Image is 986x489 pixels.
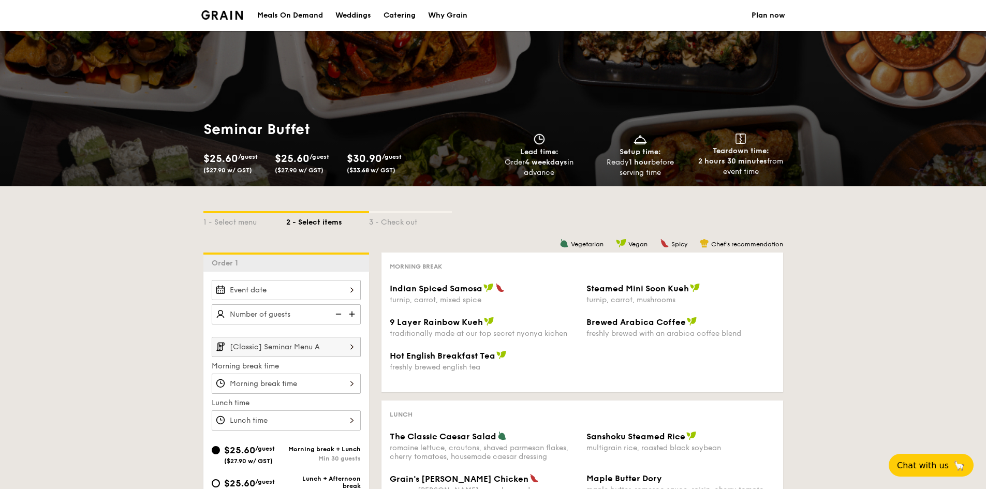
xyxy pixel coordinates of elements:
div: freshly brewed english tea [390,363,578,372]
span: ($27.90 w/ GST) [275,167,323,174]
span: /guest [238,153,258,160]
span: Vegetarian [571,241,604,248]
span: Grain's [PERSON_NAME] Chicken [390,474,528,484]
img: icon-add.58712e84.svg [345,304,361,324]
img: icon-vegan.f8ff3823.svg [686,431,697,440]
span: Morning break [390,263,442,270]
img: icon-vegan.f8ff3823.svg [616,239,626,248]
span: $25.60 [224,478,255,489]
div: romaine lettuce, croutons, shaved parmesan flakes, cherry tomatoes, housemade caesar dressing [390,443,578,461]
div: freshly brewed with an arabica coffee blend [586,329,775,338]
span: Maple Butter Dory [586,473,662,483]
span: ($27.90 w/ GST) [203,167,252,174]
span: /guest [310,153,329,160]
img: icon-vegetarian.fe4039eb.svg [497,431,507,440]
img: icon-vegan.f8ff3823.svg [690,283,700,292]
img: icon-reduce.1d2dbef1.svg [330,304,345,324]
input: Lunch time [212,410,361,431]
img: Grain [201,10,243,20]
span: Setup time: [620,147,661,156]
span: /guest [255,478,275,485]
span: 9 Layer Rainbow Kueh [390,317,483,327]
div: turnip, carrot, mixed spice [390,295,578,304]
img: icon-spicy.37a8142b.svg [660,239,669,248]
label: Lunch time [212,398,361,408]
span: $25.60 [203,153,238,165]
input: Event date [212,280,361,300]
strong: 1 hour [629,158,651,167]
img: icon-spicy.37a8142b.svg [495,283,505,292]
button: Chat with us🦙 [889,454,974,477]
div: 1 - Select menu [203,213,286,228]
input: Morning break time [212,374,361,394]
img: icon-vegan.f8ff3823.svg [484,317,494,326]
span: ($33.68 w/ GST) [347,167,395,174]
span: Lead time: [520,147,558,156]
div: Order in advance [493,157,586,178]
span: $25.60 [224,444,255,456]
div: from event time [695,156,787,177]
span: Hot English Breakfast Tea [390,351,495,361]
a: Logotype [201,10,243,20]
strong: 2 hours 30 minutes [698,157,767,166]
img: icon-vegan.f8ff3823.svg [496,350,507,360]
div: multigrain rice, roasted black soybean [586,443,775,452]
img: icon-chef-hat.a58ddaea.svg [700,239,709,248]
span: Spicy [671,241,687,248]
img: icon-chevron-right.3c0dfbd6.svg [343,337,361,357]
div: Morning break + Lunch [286,446,361,453]
span: Indian Spiced Samosa [390,284,482,293]
div: Ready before serving time [594,157,686,178]
span: Chef's recommendation [711,241,783,248]
span: Teardown time: [713,146,769,155]
span: The Classic Caesar Salad [390,432,496,441]
img: icon-vegan.f8ff3823.svg [687,317,697,326]
span: Lunch [390,411,413,418]
input: $25.60/guest($27.90 w/ GST)Morning break + LunchMin 30 guests [212,446,220,454]
span: Vegan [628,241,647,248]
span: ($27.90 w/ GST) [224,457,273,465]
span: /guest [255,445,275,452]
span: Sanshoku Steamed Rice [586,432,685,441]
span: Brewed Arabica Coffee [586,317,686,327]
img: icon-spicy.37a8142b.svg [529,473,539,483]
strong: 4 weekdays [525,158,567,167]
input: Number of guests [212,304,361,324]
span: Chat with us [897,461,949,470]
span: $25.60 [275,153,310,165]
span: 🦙 [953,460,965,471]
div: traditionally made at our top secret nyonya kichen [390,329,578,338]
span: Order 1 [212,259,242,268]
div: 3 - Check out [369,213,452,228]
label: Morning break time [212,361,361,372]
span: Steamed Mini Soon Kueh [586,284,689,293]
h1: Seminar Buffet [203,120,410,139]
img: icon-teardown.65201eee.svg [735,134,746,144]
img: icon-clock.2db775ea.svg [532,134,547,145]
img: icon-dish.430c3a2e.svg [632,134,648,145]
img: icon-vegan.f8ff3823.svg [483,283,494,292]
span: $30.90 [347,153,382,165]
span: /guest [382,153,402,160]
div: turnip, carrot, mushrooms [586,295,775,304]
div: 2 - Select items [286,213,369,228]
div: Min 30 guests [286,455,361,462]
img: icon-vegetarian.fe4039eb.svg [560,239,569,248]
input: $25.60/guest($27.90 w/ GST)Lunch + Afternoon breakMin 30 guests [212,479,220,487]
